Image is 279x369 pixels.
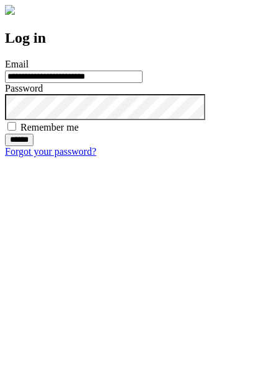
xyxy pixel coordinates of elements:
[5,30,274,46] h2: Log in
[5,83,43,93] label: Password
[5,146,96,157] a: Forgot your password?
[20,122,79,132] label: Remember me
[5,5,15,15] img: logo-4e3dc11c47720685a147b03b5a06dd966a58ff35d612b21f08c02c0306f2b779.png
[5,59,29,69] label: Email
